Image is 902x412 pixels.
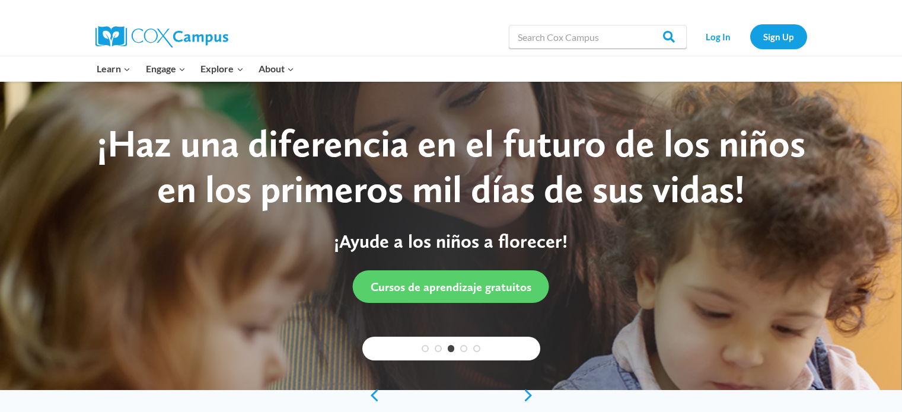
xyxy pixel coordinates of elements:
[362,384,540,407] div: content slider buttons
[750,24,807,49] a: Sign Up
[97,61,130,76] span: Learn
[448,345,455,352] a: 3
[371,280,531,294] span: Cursos de aprendizaje gratuitos
[353,270,549,303] a: Cursos de aprendizaje gratuitos
[693,24,807,49] nav: Secondary Navigation
[435,345,442,352] a: 2
[259,61,294,76] span: About
[362,388,380,403] a: previous
[200,61,243,76] span: Explore
[509,25,687,49] input: Search Cox Campus
[422,345,429,352] a: 1
[80,121,821,212] div: ¡Haz una diferencia en el futuro de los niños en los primeros mil días de sus vidas!
[80,230,821,253] p: ¡Ayude a los niños a florecer!
[522,388,540,403] a: next
[95,26,228,47] img: Cox Campus
[460,345,467,352] a: 4
[473,345,480,352] a: 5
[90,56,302,81] nav: Primary Navigation
[693,24,744,49] a: Log In
[146,61,186,76] span: Engage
